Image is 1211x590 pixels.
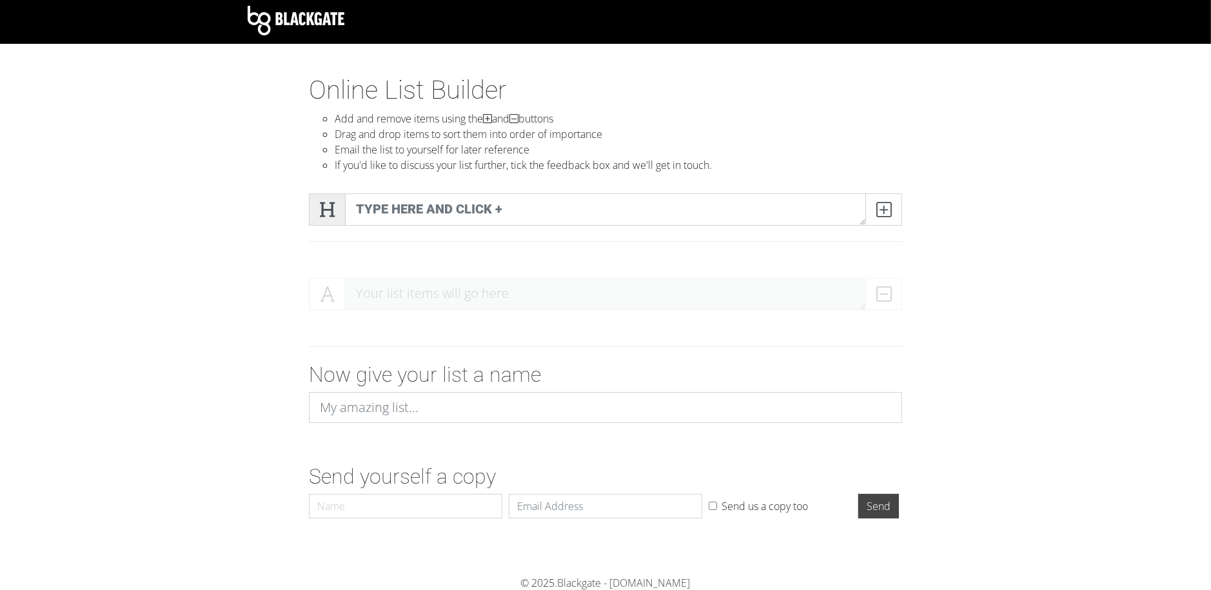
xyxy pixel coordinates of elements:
[309,494,502,518] input: Name
[309,75,902,106] h1: Online List Builder
[335,111,902,126] li: Add and remove items using the and buttons
[722,498,808,514] label: Send us a copy too
[335,126,902,142] li: Drag and drop items to sort them into order of importance
[335,157,902,173] li: If you'd like to discuss your list further, tick the feedback box and we'll get in touch.
[309,464,902,489] h2: Send yourself a copy
[248,6,344,35] img: Blackgate
[509,494,702,518] input: Email Address
[858,494,899,518] input: Send
[309,392,902,423] input: My amazing list...
[558,576,691,590] a: Blackgate - [DOMAIN_NAME]
[335,142,902,157] li: Email the list to yourself for later reference
[309,362,902,387] h2: Now give your list a name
